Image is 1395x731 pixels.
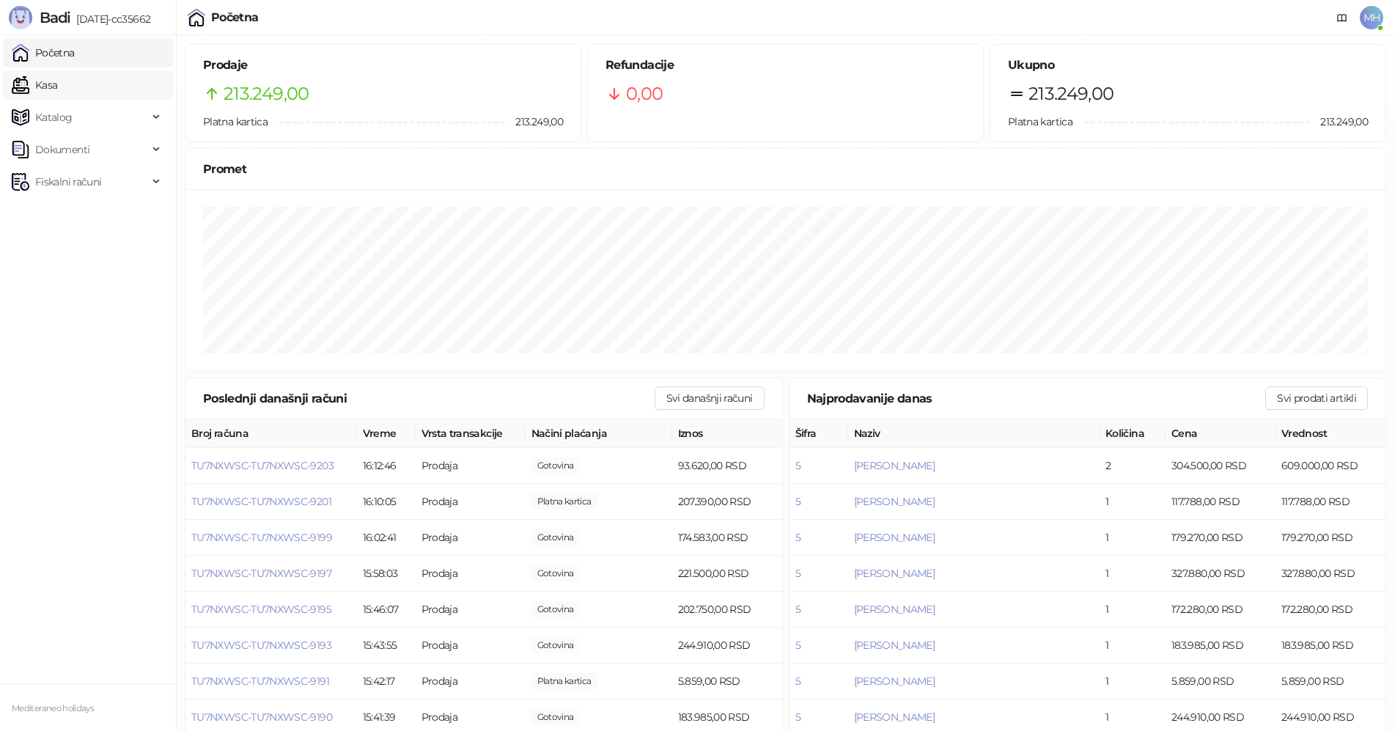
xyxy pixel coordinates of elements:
div: Najprodavanije danas [807,389,1266,408]
td: 172.280,00 RSD [1166,592,1276,628]
a: Kasa [12,70,57,100]
span: 213.249,00 [224,80,309,108]
img: Logo [9,6,32,29]
div: Poslednji današnji računi [203,389,655,408]
th: Iznos [672,419,782,448]
span: Platna kartica [1008,115,1072,128]
button: TU7NXWSC-TU7NXWSC-9203 [191,459,334,472]
td: Prodaja [416,448,526,484]
button: [PERSON_NAME] [854,675,935,688]
td: Prodaja [416,592,526,628]
td: 327.880,00 RSD [1166,556,1276,592]
td: 15:46:07 [357,592,416,628]
button: 5 [795,603,800,616]
th: Vrsta transakcije [416,419,526,448]
th: Vrednost [1276,419,1385,448]
td: 5.859,00 RSD [1166,664,1276,699]
span: 5.859,00 [531,673,597,689]
button: TU7NXWSC-TU7NXWSC-9191 [191,675,329,688]
small: Mediteraneo holidays [12,703,94,713]
td: Prodaja [416,556,526,592]
button: Svi današnji računi [655,386,765,410]
button: [PERSON_NAME] [854,495,935,508]
span: 207.390,00 [531,493,597,510]
td: 15:58:03 [357,556,416,592]
button: Svi prodati artikli [1265,386,1368,410]
span: 0,00 [531,529,580,546]
td: 1 [1100,556,1166,592]
button: [PERSON_NAME] [854,603,935,616]
td: 183.985,00 RSD [1166,628,1276,664]
span: Fiskalni računi [35,167,101,196]
td: Prodaja [416,664,526,699]
button: TU7NXWSC-TU7NXWSC-9197 [191,567,331,580]
h5: Refundacije [606,56,965,74]
th: Količina [1100,419,1166,448]
td: 16:12:46 [357,448,416,484]
th: Načini plaćanja [526,419,672,448]
th: Šifra [789,419,848,448]
button: [PERSON_NAME] [854,567,935,580]
span: [PERSON_NAME] [854,459,935,472]
span: [PERSON_NAME] [854,639,935,652]
td: 1 [1100,628,1166,664]
button: 5 [795,639,800,652]
td: Prodaja [416,484,526,520]
td: 16:10:05 [357,484,416,520]
td: 179.270,00 RSD [1166,520,1276,556]
td: 183.985,00 RSD [1276,628,1385,664]
span: 0,00 [531,458,580,474]
th: Broj računa [185,419,357,448]
button: [PERSON_NAME] [854,710,935,724]
span: 213.249,00 [1028,80,1114,108]
button: 5 [795,710,800,724]
td: 221.500,00 RSD [672,556,782,592]
button: [PERSON_NAME] [854,531,935,544]
th: Cena [1166,419,1276,448]
td: 1 [1100,520,1166,556]
td: 5.859,00 RSD [672,664,782,699]
td: 15:43:55 [357,628,416,664]
span: Katalog [35,103,73,132]
td: 327.880,00 RSD [1276,556,1385,592]
td: 172.280,00 RSD [1276,592,1385,628]
td: 16:02:41 [357,520,416,556]
span: TU7NXWSC-TU7NXWSC-9190 [191,710,332,724]
button: 5 [795,567,800,580]
h5: Ukupno [1008,56,1368,74]
td: 207.390,00 RSD [672,484,782,520]
a: Dokumentacija [1330,6,1354,29]
button: TU7NXWSC-TU7NXWSC-9195 [191,603,331,616]
td: 1 [1100,664,1166,699]
div: Početna [211,12,259,23]
button: 5 [795,531,800,544]
td: 15:42:17 [357,664,416,699]
button: TU7NXWSC-TU7NXWSC-9201 [191,495,331,508]
button: TU7NXWSC-TU7NXWSC-9199 [191,531,332,544]
span: TU7NXWSC-TU7NXWSC-9193 [191,639,331,652]
td: 244.910,00 RSD [672,628,782,664]
span: 0,00 [531,637,580,653]
span: 213.249,00 [505,114,563,130]
td: 202.750,00 RSD [672,592,782,628]
span: Dokumenti [35,135,89,164]
td: 1 [1100,592,1166,628]
td: Prodaja [416,628,526,664]
h5: Prodaje [203,56,563,74]
button: 5 [795,459,800,472]
span: 0,00 [531,565,580,581]
td: 2 [1100,448,1166,484]
td: 179.270,00 RSD [1276,520,1385,556]
button: 5 [795,495,800,508]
